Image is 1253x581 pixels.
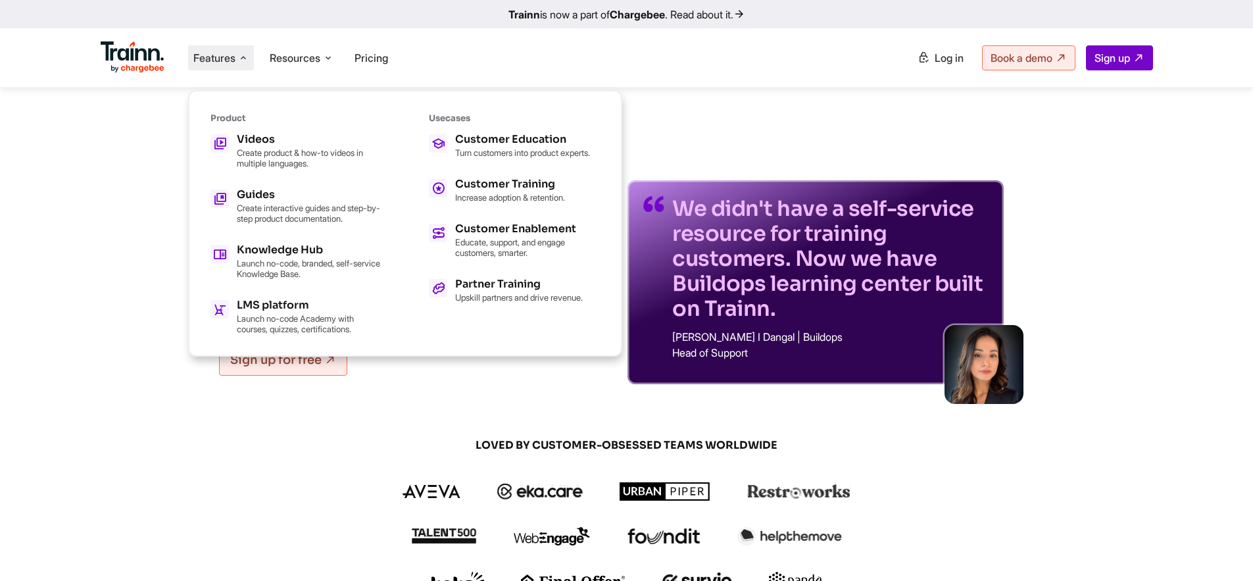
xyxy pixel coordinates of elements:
[643,196,664,212] img: quotes-purple.41a7099.svg
[935,51,964,64] span: Log in
[101,41,165,73] img: Trainn Logo
[237,203,381,224] p: Create interactive guides and step-by-step product documentation.
[210,134,381,168] a: Videos Create product & how-to videos in multiple languages.
[429,224,600,258] a: Customer Enablement Educate, support, and engage customers, smarter.
[237,189,381,200] h5: Guides
[455,179,565,189] h5: Customer Training
[270,51,320,65] span: Resources
[455,237,600,258] p: Educate, support, and engage customers, smarter.
[237,258,381,279] p: Launch no-code, branded, self-service Knowledge Base.
[982,45,1075,70] a: Book a demo
[210,113,381,124] h6: Product
[508,8,540,21] b: Trainn
[210,245,381,279] a: Knowledge Hub Launch no-code, branded, self-service Knowledge Base.
[1086,45,1153,70] a: Sign up
[455,192,565,203] p: Increase adoption & retention.
[455,279,583,290] h5: Partner Training
[237,313,381,334] p: Launch no-code Academy with courses, quizzes, certifications.
[747,484,850,499] img: restroworks logo
[672,196,988,321] p: We didn't have a self-service resource for training customers. Now we have Buildops learning cent...
[455,134,590,145] h5: Customer Education
[1187,518,1253,581] iframe: Chat Widget
[311,438,943,453] span: LOVED BY CUSTOMER-OBSESSED TEAMS WORLDWIDE
[672,332,988,342] p: [PERSON_NAME] I Dangal | Buildops
[610,8,665,21] b: Chargebee
[429,113,600,124] h6: Usecases
[455,224,600,234] h5: Customer Enablement
[193,51,235,65] span: Features
[429,179,600,203] a: Customer Training Increase adoption & retention.
[620,482,710,501] img: urbanpiper logo
[237,134,381,145] h5: Videos
[945,325,1023,404] img: sabina-buildops.d2e8138.png
[672,347,988,358] p: Head of Support
[237,245,381,255] h5: Knowledge Hub
[910,46,971,70] a: Log in
[210,189,381,224] a: Guides Create interactive guides and step-by-step product documentation.
[455,292,583,303] p: Upskill partners and drive revenue.
[627,528,700,544] img: foundit logo
[355,51,388,64] a: Pricing
[455,147,590,158] p: Turn customers into product experts.
[991,51,1052,64] span: Book a demo
[429,279,600,303] a: Partner Training Upskill partners and drive revenue.
[411,528,477,544] img: talent500 logo
[737,527,842,545] img: helpthemove logo
[237,147,381,168] p: Create product & how-to videos in multiple languages.
[403,485,460,498] img: aveva logo
[429,134,600,158] a: Customer Education Turn customers into product experts.
[1094,51,1130,64] span: Sign up
[237,300,381,311] h5: LMS platform
[497,484,583,499] img: ekacare logo
[514,527,590,545] img: webengage logo
[219,344,347,376] a: Sign up for free
[210,300,381,334] a: LMS platform Launch no-code Academy with courses, quizzes, certifications.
